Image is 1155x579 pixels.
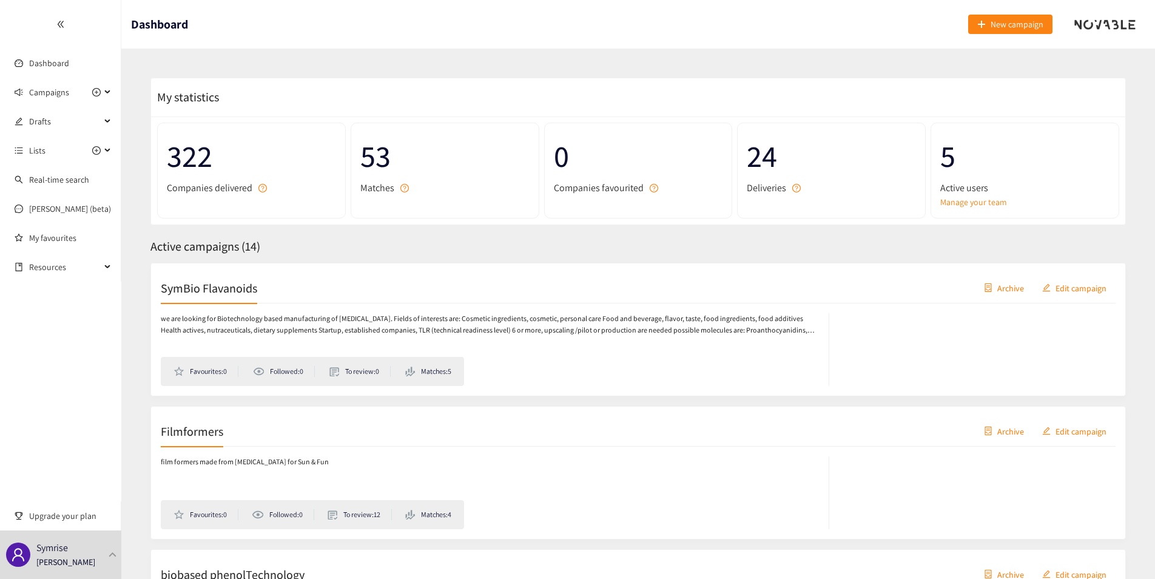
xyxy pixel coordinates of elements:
h2: Filmformers [161,422,223,439]
li: Favourites: 0 [173,366,238,377]
span: Edit campaign [1056,424,1106,438]
span: book [15,263,23,271]
a: Manage your team [940,195,1110,209]
span: Companies favourited [554,180,644,195]
span: New campaign [991,18,1043,31]
span: question-circle [650,184,658,192]
button: plusNew campaign [968,15,1052,34]
span: plus-circle [92,146,101,155]
p: film formers made from [MEDICAL_DATA] for Sun & Fun [161,456,329,468]
span: double-left [56,20,65,29]
a: Dashboard [29,58,69,69]
span: 322 [167,132,336,180]
p: [PERSON_NAME] [36,555,95,569]
span: question-circle [792,184,801,192]
span: plus [977,20,986,30]
button: containerArchive [975,421,1033,441]
span: 0 [554,132,723,180]
span: 5 [940,132,1110,180]
span: Deliveries [747,180,786,195]
span: 24 [747,132,916,180]
span: edit [15,117,23,126]
span: 53 [360,132,530,180]
span: Matches [360,180,394,195]
span: container [984,283,992,293]
a: SymBio FlavanoidscontainerArchiveeditEdit campaignwe are looking for Biotechnology based manufact... [150,263,1126,396]
li: Followed: 0 [252,509,314,520]
li: To review: 12 [328,509,392,520]
a: My favourites [29,226,112,250]
button: editEdit campaign [1033,278,1116,297]
span: edit [1042,283,1051,293]
h2: SymBio Flavanoids [161,279,257,296]
span: Active campaigns ( 14 ) [150,239,260,254]
span: Edit campaign [1056,281,1106,294]
span: Companies delivered [167,180,252,195]
span: plus-circle [92,88,101,96]
button: containerArchive [975,278,1033,297]
span: Archive [997,281,1024,294]
span: Active users [940,180,988,195]
span: question-circle [400,184,409,192]
span: trophy [15,512,23,520]
a: [PERSON_NAME] (beta) [29,203,111,214]
li: Matches: 4 [405,509,451,520]
span: Upgrade your plan [29,504,112,528]
span: My statistics [151,89,219,105]
li: Followed: 0 [253,366,315,377]
li: Favourites: 0 [173,509,238,520]
span: edit [1042,427,1051,436]
span: Archive [997,424,1024,438]
a: FilmformerscontainerArchiveeditEdit campaignfilm formers made from [MEDICAL_DATA] for Sun & FunFa... [150,406,1126,540]
span: Resources [29,255,101,279]
span: sound [15,88,23,96]
span: container [984,427,992,436]
button: editEdit campaign [1033,421,1116,441]
p: Symrise [36,540,68,555]
span: user [11,547,25,562]
span: Drafts [29,109,101,134]
span: Lists [29,138,45,163]
span: question-circle [258,184,267,192]
li: Matches: 5 [405,366,451,377]
li: To review: 0 [329,366,391,377]
p: we are looking for Biotechnology based manufacturing of [MEDICAL_DATA]. Fields of interests are: ... [161,313,817,336]
span: unordered-list [15,146,23,155]
a: Real-time search [29,174,89,185]
span: Campaigns [29,80,69,104]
